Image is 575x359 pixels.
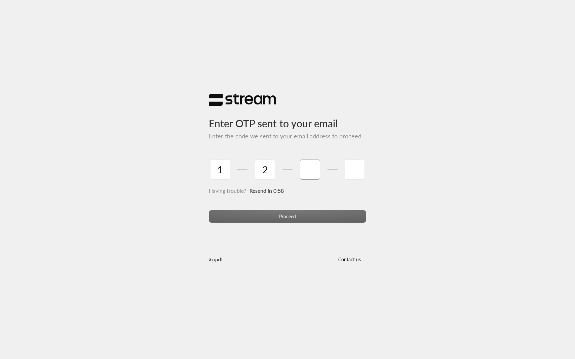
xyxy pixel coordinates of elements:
img: Stream Logo [209,93,276,106]
h5: Enter the code we sent to your email address to proceed [209,133,366,140]
span: Resend in 0:58 [250,187,284,194]
h3: Enter OTP sent to your email [209,106,366,130]
button: Contact us [333,253,366,266]
span: Having trouble? [209,187,246,194]
a: العربية [209,253,223,266]
a: Contact us [333,257,366,262]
